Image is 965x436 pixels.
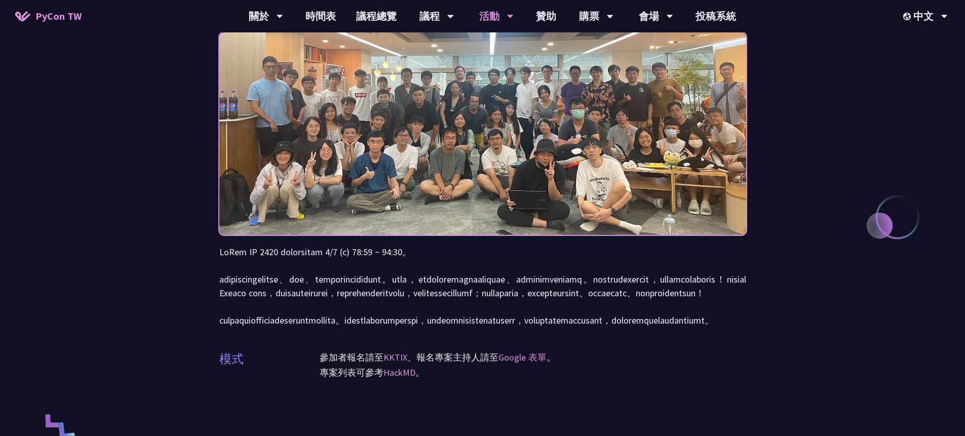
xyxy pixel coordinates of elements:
[5,4,92,29] a: PyCon TW
[15,11,30,21] img: Home icon of PyCon TW 2025
[903,13,913,20] img: Locale Icon
[498,351,547,363] a: Google 表單
[383,351,407,363] a: KKTIX
[320,365,746,380] p: 專案列表可參考 。
[219,5,746,262] img: Photo of PyCon Taiwan Sprints
[383,367,415,378] a: HackMD
[320,350,746,365] p: 參加者報名請至 、報名專案主持人請至 。
[219,245,746,327] p: LoRem IP 2420 dolorsitam 4/7 (c) 78:59 ~ 94:30。 adipiscingelitse、doe、temporincididunt。utla，etdolo...
[35,9,82,24] span: PyCon TW
[219,350,244,368] p: 模式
